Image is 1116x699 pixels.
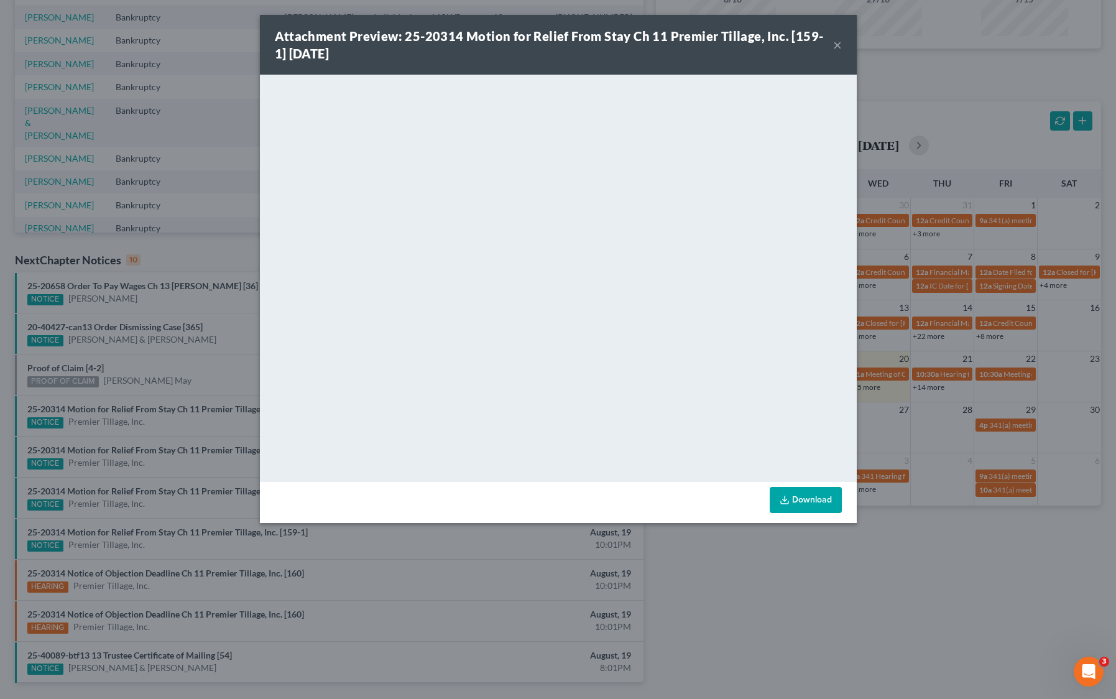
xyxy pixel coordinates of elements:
iframe: Intercom live chat [1074,657,1104,687]
button: × [833,37,842,52]
iframe: <object ng-attr-data='[URL][DOMAIN_NAME]' type='application/pdf' width='100%' height='650px'></ob... [260,75,857,479]
span: 3 [1099,657,1109,667]
strong: Attachment Preview: 25-20314 Motion for Relief From Stay Ch 11 Premier Tillage, Inc. [159-1] [DATE] [275,29,824,61]
a: Download [770,487,842,513]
